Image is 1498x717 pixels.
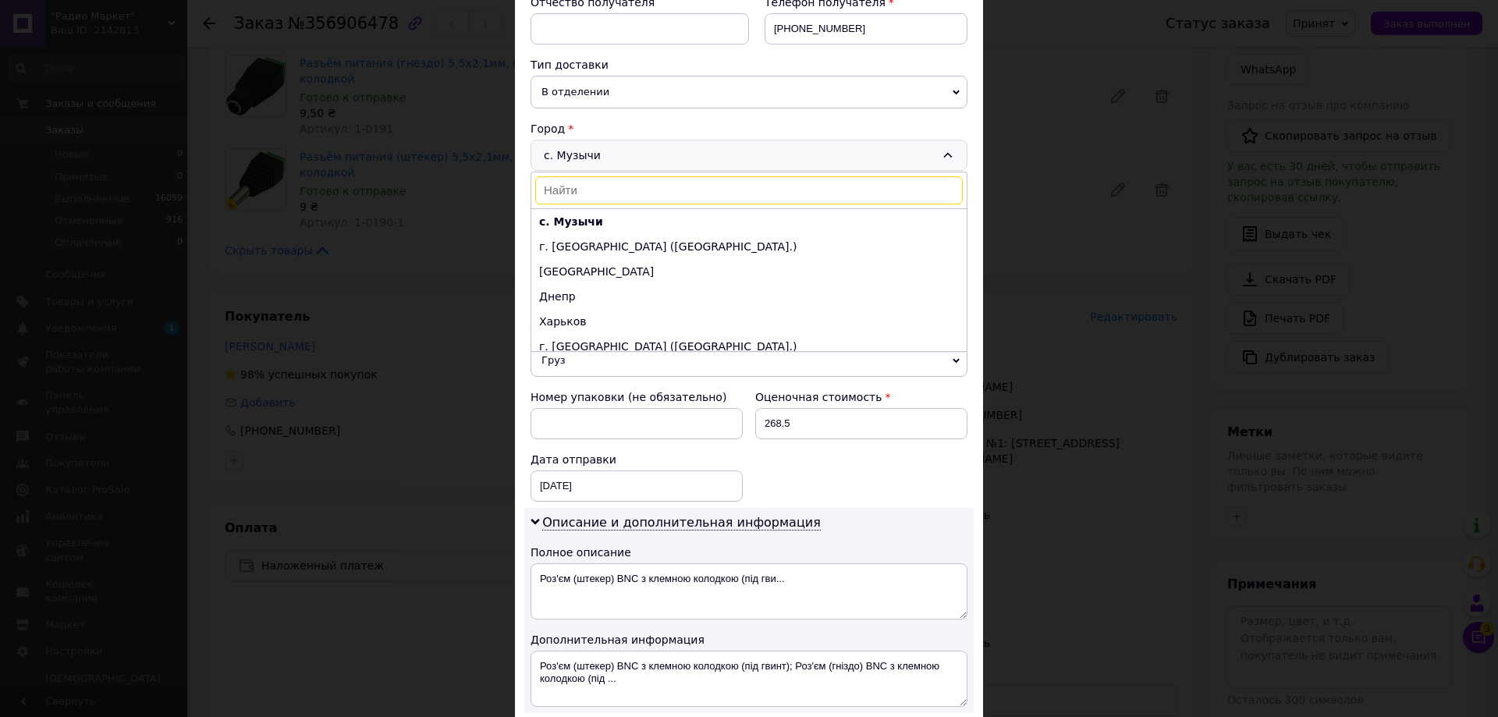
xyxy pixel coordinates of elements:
li: [GEOGRAPHIC_DATA] [531,259,967,284]
b: с. Музычи [539,215,603,228]
textarea: Роз'єм (штекер) BNC з клемною колодкою (під гвинт); Роз'єм (гніздо) BNC з клемною колодкою (під ... [531,651,967,707]
div: с. Музычи [531,140,967,171]
div: Номер упаковки (не обязательно) [531,389,743,405]
span: В отделении [531,76,967,108]
div: Дополнительная информация [531,632,967,648]
input: Найти [535,176,963,204]
textarea: Роз'єм (штекер) BNC з клемною колодкою (під гви... [531,563,967,619]
li: г. [GEOGRAPHIC_DATA] ([GEOGRAPHIC_DATA].) [531,234,967,259]
span: Описание и дополнительная информация [542,515,821,531]
span: Тип доставки [531,59,609,71]
div: Город [531,121,967,137]
li: Харьков [531,309,967,334]
li: г. [GEOGRAPHIC_DATA] ([GEOGRAPHIC_DATA].) [531,334,967,359]
div: Оценочная стоимость [755,389,967,405]
input: +380 [765,13,967,44]
div: Дата отправки [531,452,743,467]
div: Полное описание [531,545,967,560]
li: Днепр [531,284,967,309]
span: Груз [531,344,967,377]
